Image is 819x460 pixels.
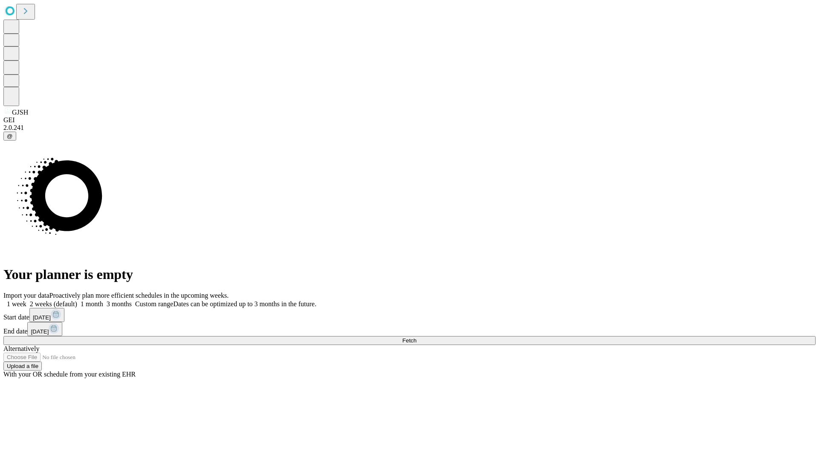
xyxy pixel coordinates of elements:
button: [DATE] [29,308,64,322]
div: Start date [3,308,816,322]
button: [DATE] [27,322,62,336]
h1: Your planner is empty [3,267,816,282]
span: 2 weeks (default) [30,300,77,308]
button: Upload a file [3,362,42,371]
span: Fetch [402,337,416,344]
button: Fetch [3,336,816,345]
span: Dates can be optimized up to 3 months in the future. [173,300,316,308]
span: Custom range [135,300,173,308]
span: Alternatively [3,345,39,352]
span: With your OR schedule from your existing EHR [3,371,136,378]
button: @ [3,132,16,141]
div: 2.0.241 [3,124,816,132]
span: @ [7,133,13,139]
span: GJSH [12,109,28,116]
span: 3 months [107,300,132,308]
span: [DATE] [33,314,51,321]
div: End date [3,322,816,336]
span: 1 month [81,300,103,308]
span: Import your data [3,292,49,299]
span: 1 week [7,300,26,308]
span: Proactively plan more efficient schedules in the upcoming weeks. [49,292,229,299]
div: GEI [3,116,816,124]
span: [DATE] [31,328,49,335]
